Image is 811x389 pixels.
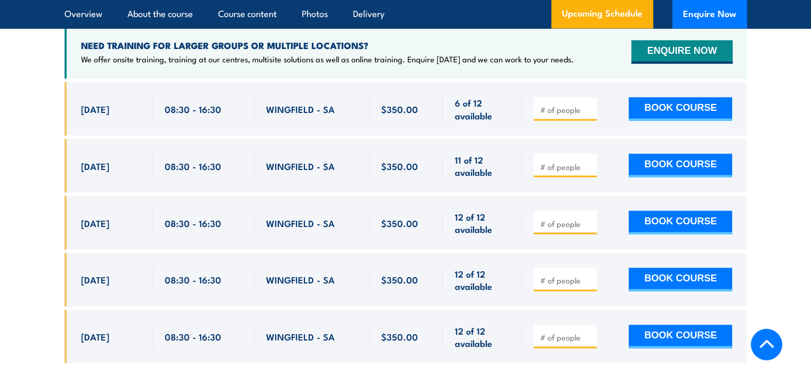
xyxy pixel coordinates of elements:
span: 08:30 - 16:30 [165,330,221,342]
span: [DATE] [81,330,109,342]
span: [DATE] [81,273,109,285]
input: # of people [540,274,593,285]
input: # of people [540,161,593,172]
span: $350.00 [381,273,418,285]
span: 12 of 12 available [454,267,510,292]
span: WINGFIELD - SA [266,216,335,229]
span: 08:30 - 16:30 [165,273,221,285]
input: # of people [540,104,593,115]
span: $350.00 [381,159,418,172]
span: WINGFIELD - SA [266,330,335,342]
span: 08:30 - 16:30 [165,102,221,115]
span: 08:30 - 16:30 [165,216,221,229]
button: BOOK COURSE [629,268,732,291]
span: 12 of 12 available [454,210,510,235]
span: $350.00 [381,330,418,342]
button: BOOK COURSE [629,153,732,177]
span: 08:30 - 16:30 [165,159,221,172]
input: # of people [540,331,593,342]
span: 11 of 12 available [454,153,510,178]
span: $350.00 [381,102,418,115]
p: We offer onsite training, training at our centres, multisite solutions as well as online training... [81,53,574,64]
span: $350.00 [381,216,418,229]
span: [DATE] [81,216,109,229]
span: WINGFIELD - SA [266,159,335,172]
button: BOOK COURSE [629,97,732,120]
span: WINGFIELD - SA [266,102,335,115]
button: BOOK COURSE [629,210,732,234]
h4: NEED TRAINING FOR LARGER GROUPS OR MULTIPLE LOCATIONS? [81,39,574,51]
span: WINGFIELD - SA [266,273,335,285]
input: # of people [540,218,593,229]
span: [DATE] [81,102,109,115]
button: ENQUIRE NOW [631,40,732,63]
button: BOOK COURSE [629,325,732,348]
span: [DATE] [81,159,109,172]
span: 6 of 12 available [454,96,510,121]
span: 12 of 12 available [454,324,510,349]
